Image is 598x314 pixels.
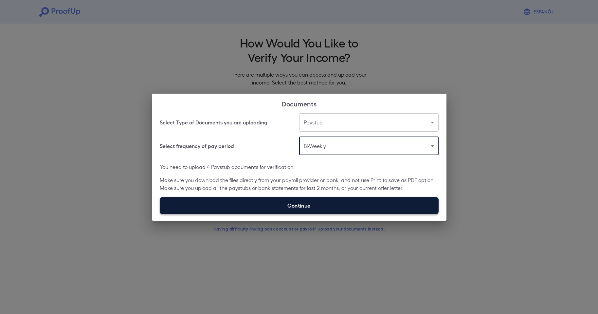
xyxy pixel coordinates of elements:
[299,113,439,132] div: Paystub
[160,119,267,126] h6: Select Type of Documents you are uploading
[160,163,439,171] p: You need to upload 4 Paystub documents for verification.
[160,197,439,214] label: Continue
[299,137,439,155] div: Bi-Weekly
[152,94,446,113] h2: Documents
[160,176,439,192] p: Make sure you download the files directly from your payroll provider or bank, and not use Print t...
[160,142,234,150] h6: Select frequency of pay period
